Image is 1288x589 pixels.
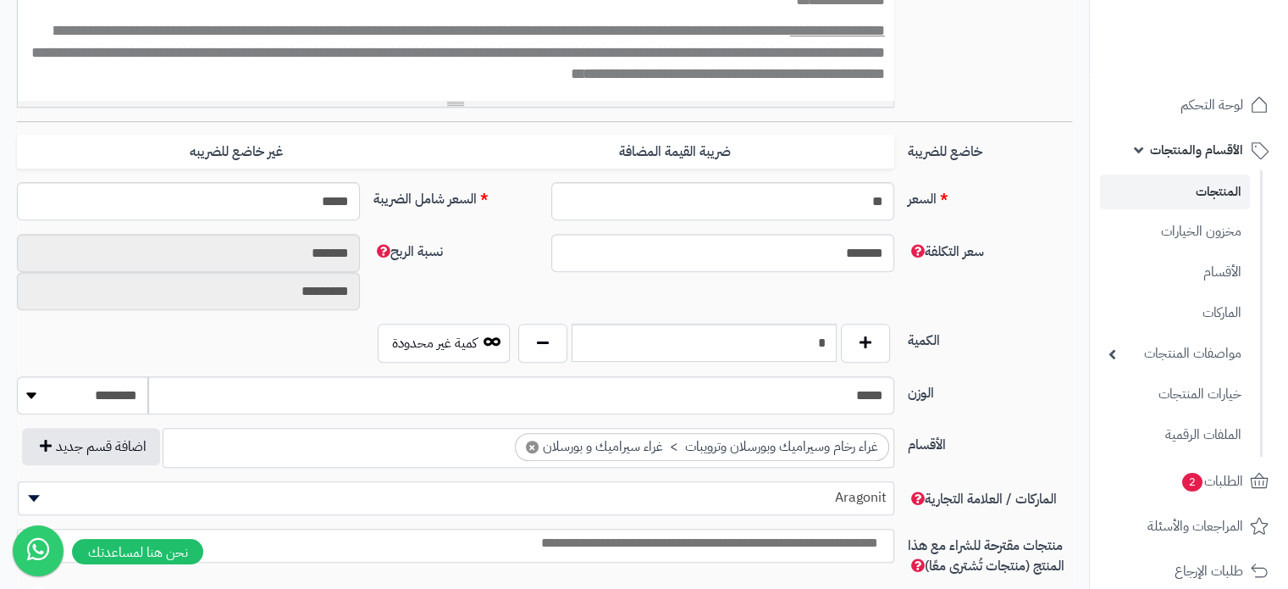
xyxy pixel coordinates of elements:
[526,441,539,453] span: ×
[1150,138,1243,162] span: الأقسام والمنتجات
[1100,506,1278,547] a: المراجعات والأسئلة
[1180,93,1243,117] span: لوحة التحكم
[1147,514,1243,538] span: المراجعات والأسئلة
[908,536,1064,576] span: منتجات مقترحة للشراء مع هذا المنتج (منتجات تُشترى معًا)
[901,428,1079,455] label: الأقسام
[1100,417,1250,453] a: الملفات الرقمية
[1100,254,1250,291] a: الأقسام
[515,433,889,461] li: غراء رخام وسيراميك وبورسلان وترويبات > غراء سيراميك و بورسلان
[908,242,984,262] span: سعر التكلفة
[1180,470,1243,493] span: الطلبات
[1182,473,1202,492] span: 2
[1100,295,1250,331] a: الماركات
[1175,559,1243,583] span: طلبات الإرجاع
[373,242,443,262] span: نسبة الربح
[1100,376,1250,413] a: خيارات المنتجات
[1100,85,1278,125] a: لوحة التحكم
[901,182,1079,209] label: السعر
[908,489,1057,509] span: الماركات / العلامة التجارية
[367,182,544,209] label: السعر شامل الضريبة
[901,376,1079,403] label: الوزن
[901,324,1079,351] label: الكمية
[456,135,894,169] label: ضريبة القيمة المضافة
[1100,461,1278,502] a: الطلبات2
[1100,336,1250,372] a: مواصفات المنتجات
[1100,175,1250,209] a: المنتجات
[1100,214,1250,250] a: مخزون الخيارات
[18,481,894,515] span: Aragonit
[19,485,893,510] span: Aragonit
[17,135,456,169] label: غير خاضع للضريبه
[22,428,160,465] button: اضافة قسم جديد
[901,135,1079,162] label: خاضع للضريبة
[1173,43,1272,79] img: logo-2.png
